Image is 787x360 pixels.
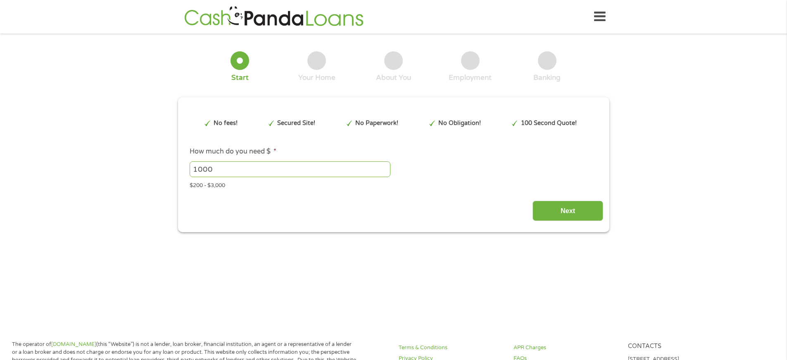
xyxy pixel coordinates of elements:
div: Your Home [298,73,335,82]
a: Terms & Conditions [399,344,504,352]
p: No fees! [214,119,238,128]
div: Employment [449,73,492,82]
p: No Paperwork! [355,119,398,128]
img: GetLoanNow Logo [182,5,366,29]
p: 100 Second Quote! [521,119,577,128]
h4: Contacts [628,343,733,350]
div: Start [231,73,249,82]
label: How much do you need $ [190,147,276,156]
p: No Obligation! [438,119,481,128]
a: APR Charges [514,344,618,352]
div: $200 - $3,000 [190,179,597,190]
div: About You [376,73,411,82]
div: Banking [533,73,561,82]
p: Secured Site! [277,119,315,128]
input: Next [533,201,603,221]
a: [DOMAIN_NAME] [51,341,96,348]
